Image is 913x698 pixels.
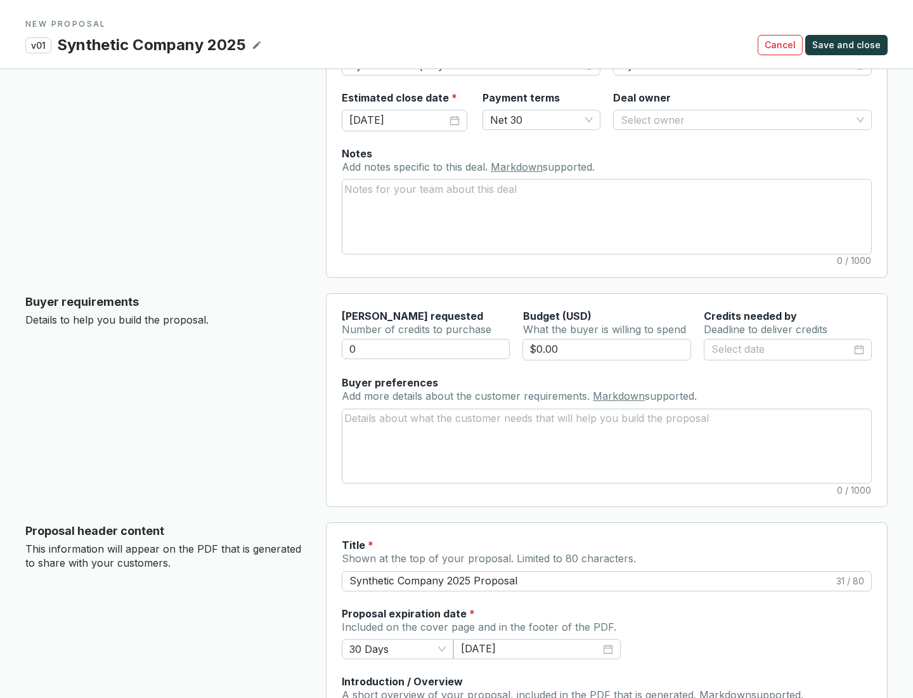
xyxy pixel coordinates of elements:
label: Deal owner [613,91,671,105]
p: Details to help you build the proposal. [25,313,306,327]
label: Payment terms [482,91,560,105]
span: supported. [645,390,697,402]
p: NEW PROPOSAL [25,19,888,29]
span: Included on the cover page and in the footer of the PDF. [342,621,616,633]
span: Cancel [765,39,796,51]
span: Add notes specific to this deal. [342,161,491,173]
label: Introduction / Overview [342,675,463,688]
p: Synthetic Company 2025 [56,34,247,56]
span: Budget (USD) [523,310,592,322]
label: Notes [342,147,372,161]
span: What the buyer is willing to spend [523,323,686,336]
a: Markdown [593,390,645,402]
label: Buyer preferences [342,376,438,390]
span: Number of credits to purchase [342,323,491,336]
button: Save and close [805,35,888,55]
span: 31 / 80 [836,575,864,588]
span: Deadline to deliver credits [704,323,827,336]
label: Proposal expiration date [342,607,475,621]
input: Select date [711,341,851,358]
p: This information will appear on the PDF that is generated to share with your customers. [25,543,306,570]
label: Estimated close date [342,91,457,105]
span: supported. [543,161,595,173]
span: Shown at the top of your proposal. Limited to 80 characters. [342,552,636,565]
input: Select date [349,112,447,129]
label: Credits needed by [704,309,797,323]
span: Net 30 [490,110,593,129]
label: Title [342,538,373,552]
span: Save and close [812,39,881,51]
input: Select date [461,642,600,657]
p: v01 [25,37,51,53]
span: 30 Days [349,640,446,659]
p: Buyer requirements [25,293,306,311]
span: Add more details about the customer requirements. [342,390,593,402]
button: Cancel [758,35,803,55]
label: [PERSON_NAME] requested [342,309,483,323]
a: Markdown [491,161,543,173]
p: Proposal header content [25,522,306,540]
